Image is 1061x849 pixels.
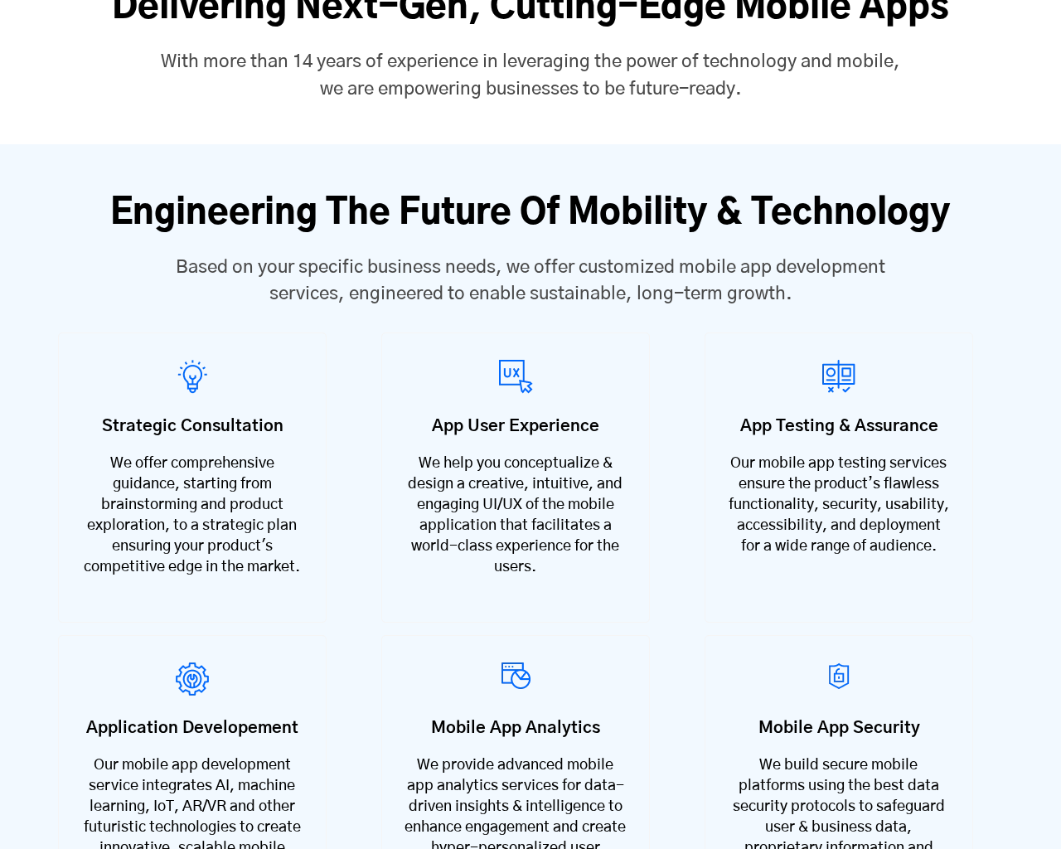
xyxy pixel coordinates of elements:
h3: App User Experience [390,408,641,437]
p: We offer comprehensive guidance, starting from brainstorming and product exploration, to a strate... [80,437,305,578]
h3: Strategic Consultation [67,408,317,437]
h3: Mobile App Security [714,710,964,739]
p: With more than 14 years of experience in leveraging the power of technology and mobile, we are em... [153,48,908,103]
h3: App Testing & Assurance [714,408,964,437]
p: Our mobile app testing services ensure the product’s flawless functionality, security, usability,... [726,437,952,557]
p: Based on your specific business needs, we offer customized mobile app development services, engin... [153,254,908,308]
h3: Mobile App Analytics [390,710,641,739]
p: We help you conceptualize & design a creative, intuitive, and engaging UI/UX of the mobile applic... [403,437,628,578]
h3: Application Developement [67,710,317,739]
h2: Engineering The Future Of Mobility & Technology [58,172,1003,237]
